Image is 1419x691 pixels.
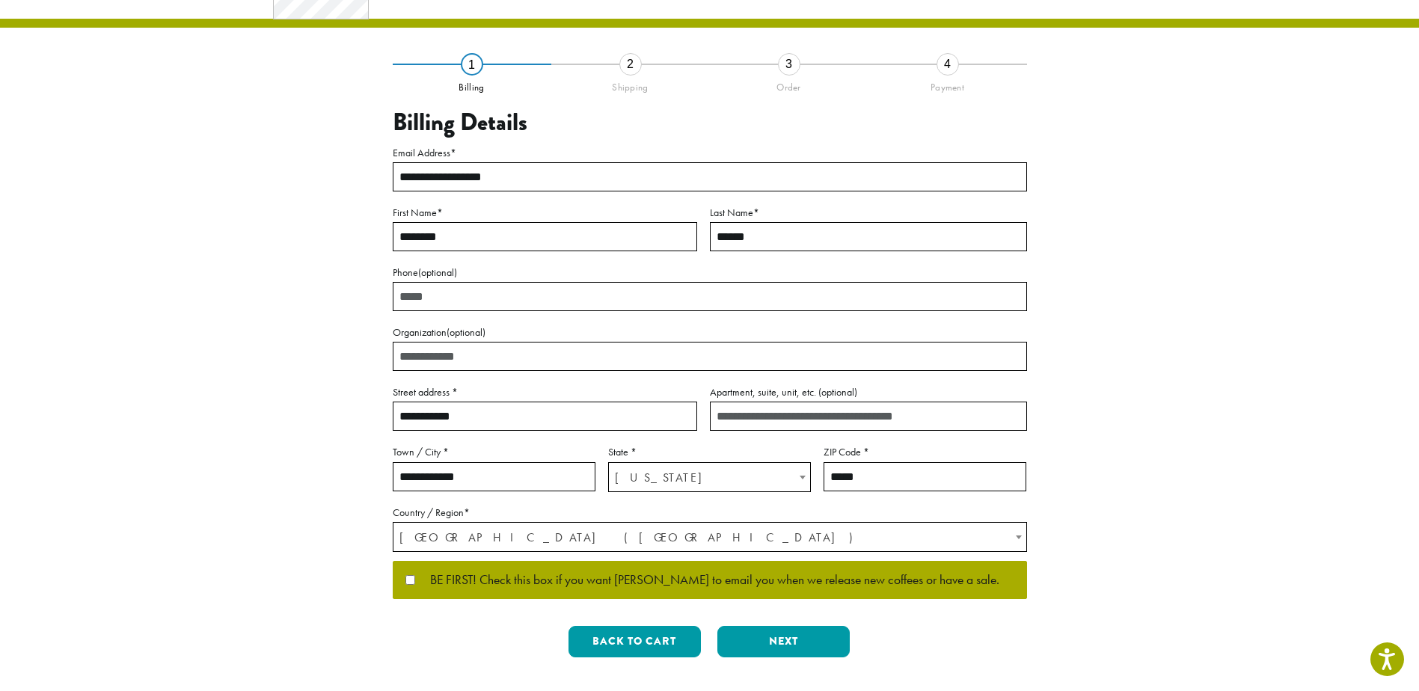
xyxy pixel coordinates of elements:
[393,523,1026,552] span: United States (US)
[710,203,1027,222] label: Last Name
[415,574,999,587] span: BE FIRST! Check this box if you want [PERSON_NAME] to email you when we release new coffees or ha...
[609,463,810,492] span: California
[717,626,850,657] button: Next
[551,76,710,93] div: Shipping
[393,383,697,402] label: Street address
[393,323,1027,342] label: Organization
[393,443,595,461] label: Town / City
[393,76,551,93] div: Billing
[461,53,483,76] div: 1
[393,144,1027,162] label: Email Address
[778,53,800,76] div: 3
[818,385,857,399] span: (optional)
[447,325,485,339] span: (optional)
[418,265,457,279] span: (optional)
[393,108,1027,137] h3: Billing Details
[608,462,811,492] span: State
[608,443,811,461] label: State
[393,203,697,222] label: First Name
[710,383,1027,402] label: Apartment, suite, unit, etc.
[405,575,415,585] input: BE FIRST! Check this box if you want [PERSON_NAME] to email you when we release new coffees or ha...
[868,76,1027,93] div: Payment
[824,443,1026,461] label: ZIP Code
[568,626,701,657] button: Back to cart
[710,76,868,93] div: Order
[619,53,642,76] div: 2
[937,53,959,76] div: 4
[393,522,1027,552] span: Country / Region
